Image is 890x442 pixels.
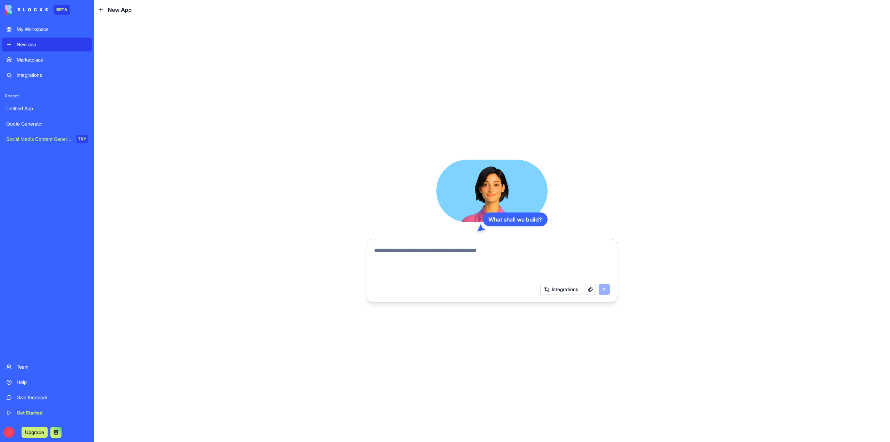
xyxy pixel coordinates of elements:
[17,56,88,63] div: Marketplace
[2,93,92,99] span: Recent
[22,428,48,435] a: Upgrade
[5,5,48,15] img: logo
[2,53,92,67] a: Marketplace
[2,406,92,420] a: Get Started
[22,427,48,438] button: Upgrade
[2,360,92,374] a: Team
[2,132,92,146] a: Social Media Content GeneratorTRY
[17,394,88,401] div: Give feedback
[2,117,92,131] a: Quote Generator
[6,136,72,143] div: Social Media Content Generator
[540,284,582,295] button: Integrations
[108,6,132,14] span: New App
[17,379,88,386] div: Help
[76,135,88,143] div: TRY
[3,427,15,438] span: I
[17,26,88,33] div: My Workspace
[17,72,88,79] div: Integrations
[2,375,92,389] a: Help
[17,363,88,370] div: Team
[2,38,92,51] a: New app
[2,22,92,36] a: My Workspace
[6,120,88,127] div: Quote Generator
[17,41,88,48] div: New app
[483,212,548,226] div: What shall we build?
[2,102,92,115] a: Untitled App
[6,105,88,112] div: Untitled App
[5,5,70,15] a: BETA
[2,68,92,82] a: Integrations
[54,5,70,15] div: BETA
[2,391,92,404] a: Give feedback
[17,409,88,416] div: Get Started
